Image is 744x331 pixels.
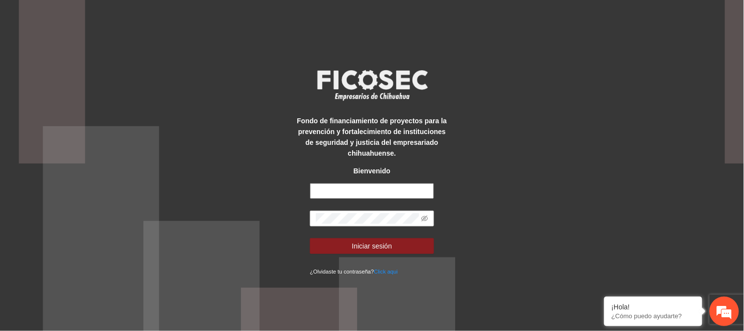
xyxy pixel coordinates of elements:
[354,167,390,175] strong: Bienvenido
[612,303,695,311] div: ¡Hola!
[421,215,428,222] span: eye-invisible
[352,241,392,251] span: Iniciar sesión
[297,117,447,157] strong: Fondo de financiamiento de proyectos para la prevención y fortalecimiento de instituciones de seg...
[612,312,695,320] p: ¿Cómo puedo ayudarte?
[310,238,434,254] button: Iniciar sesión
[374,269,398,275] a: Click aqui
[311,67,434,103] img: logo
[310,269,398,275] small: ¿Olvidaste tu contraseña?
